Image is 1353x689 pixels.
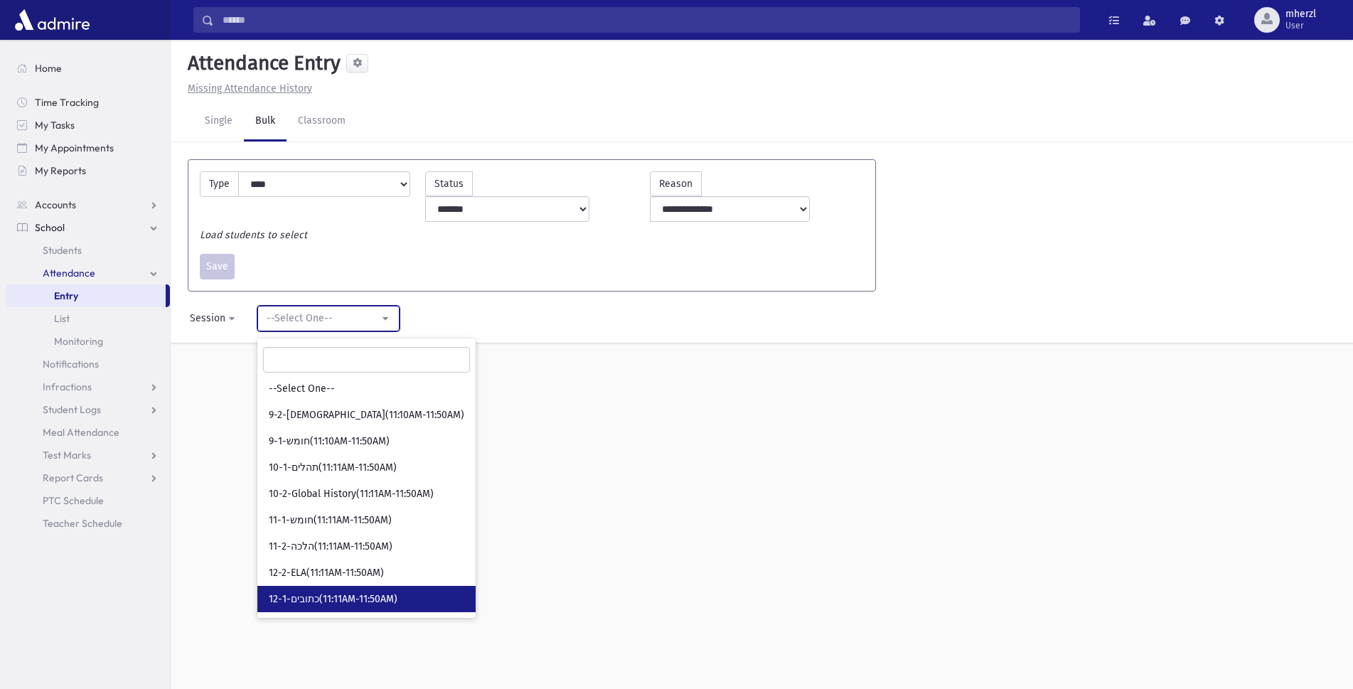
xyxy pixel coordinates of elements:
[43,244,82,257] span: Students
[6,216,170,239] a: School
[200,254,235,279] button: Save
[6,193,170,216] a: Accounts
[6,91,170,114] a: Time Tracking
[193,102,244,141] a: Single
[6,330,170,353] a: Monitoring
[35,96,99,109] span: Time Tracking
[269,592,397,607] span: 12-1-כתובים(11:11AM-11:50AM)
[43,267,95,279] span: Attendance
[6,512,170,535] a: Teacher Schedule
[269,513,392,528] span: 11-1-חומש(11:11AM-11:50AM)
[269,382,335,396] span: --Select One--
[269,408,464,422] span: 9-2-[DEMOGRAPHIC_DATA](11:10AM-11:50AM)
[6,57,170,80] a: Home
[182,51,341,75] h5: Attendance Entry
[269,540,392,554] span: 11-2-הלכה(11:11AM-11:50AM)
[43,358,99,370] span: Notifications
[6,444,170,466] a: Test Marks
[43,471,103,484] span: Report Cards
[6,466,170,489] a: Report Cards
[188,82,312,95] u: Missing Attendance History
[6,284,166,307] a: Entry
[6,159,170,182] a: My Reports
[11,6,93,34] img: AdmirePro
[6,307,170,330] a: List
[1285,20,1316,31] span: User
[263,347,470,373] input: Search
[650,171,702,196] label: Reason
[6,353,170,375] a: Notifications
[6,114,170,137] a: My Tasks
[269,461,397,475] span: 10-1-תהלים(11:11AM-11:50AM)
[244,102,287,141] a: Bulk
[35,221,65,234] span: School
[54,312,70,325] span: List
[6,489,170,512] a: PTC Schedule
[43,494,104,507] span: PTC Schedule
[54,289,78,302] span: Entry
[6,262,170,284] a: Attendance
[257,306,400,331] button: --Select One--
[43,426,119,439] span: Meal Attendance
[181,306,246,331] button: Session
[43,449,91,461] span: Test Marks
[6,421,170,444] a: Meal Attendance
[6,398,170,421] a: Student Logs
[190,311,225,326] div: Session
[425,171,473,196] label: Status
[200,171,239,197] label: Type
[287,102,357,141] a: Classroom
[35,119,75,132] span: My Tasks
[1285,9,1316,20] span: mherzl
[35,198,76,211] span: Accounts
[43,403,101,416] span: Student Logs
[267,311,379,326] div: --Select One--
[193,228,871,242] div: Load students to select
[6,137,170,159] a: My Appointments
[43,380,92,393] span: Infractions
[182,82,312,95] a: Missing Attendance History
[43,517,122,530] span: Teacher Schedule
[35,141,114,154] span: My Appointments
[54,335,103,348] span: Monitoring
[35,164,86,177] span: My Reports
[6,375,170,398] a: Infractions
[269,566,384,580] span: 12-2-ELA(11:11AM-11:50AM)
[6,239,170,262] a: Students
[269,487,434,501] span: 10-2-Global History(11:11AM-11:50AM)
[214,7,1079,33] input: Search
[35,62,62,75] span: Home
[269,434,390,449] span: 9-1-חומש(11:10AM-11:50AM)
